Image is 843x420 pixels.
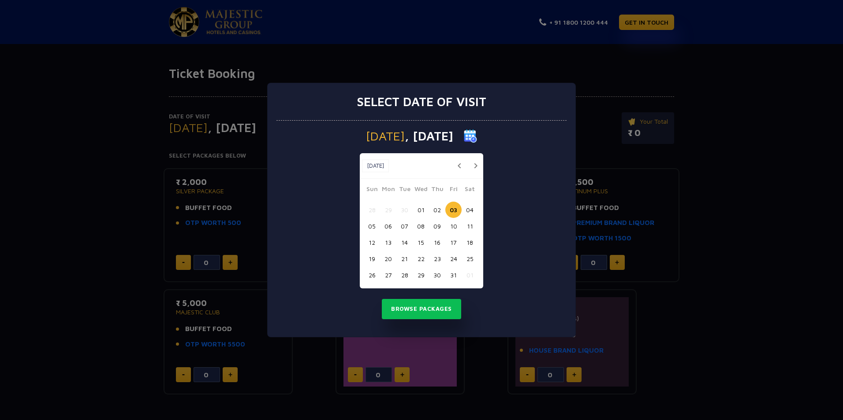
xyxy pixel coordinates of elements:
[380,267,396,283] button: 27
[462,202,478,218] button: 04
[445,251,462,267] button: 24
[382,299,461,319] button: Browse Packages
[413,202,429,218] button: 01
[413,184,429,196] span: Wed
[462,251,478,267] button: 25
[462,267,478,283] button: 01
[364,218,380,234] button: 05
[362,159,389,173] button: [DATE]
[357,94,486,109] h3: Select date of visit
[364,251,380,267] button: 19
[445,184,462,196] span: Fri
[380,234,396,251] button: 13
[429,251,445,267] button: 23
[413,218,429,234] button: 08
[413,267,429,283] button: 29
[445,267,462,283] button: 31
[429,184,445,196] span: Thu
[364,267,380,283] button: 26
[396,234,413,251] button: 14
[445,234,462,251] button: 17
[405,130,453,142] span: , [DATE]
[364,234,380,251] button: 12
[462,218,478,234] button: 11
[366,130,405,142] span: [DATE]
[380,251,396,267] button: 20
[380,202,396,218] button: 29
[429,218,445,234] button: 09
[445,202,462,218] button: 03
[364,202,380,218] button: 28
[380,184,396,196] span: Mon
[396,218,413,234] button: 07
[462,184,478,196] span: Sat
[413,234,429,251] button: 15
[445,218,462,234] button: 10
[396,184,413,196] span: Tue
[429,267,445,283] button: 30
[413,251,429,267] button: 22
[380,218,396,234] button: 06
[396,251,413,267] button: 21
[429,202,445,218] button: 02
[462,234,478,251] button: 18
[396,202,413,218] button: 30
[429,234,445,251] button: 16
[396,267,413,283] button: 28
[464,129,477,143] img: calender icon
[364,184,380,196] span: Sun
